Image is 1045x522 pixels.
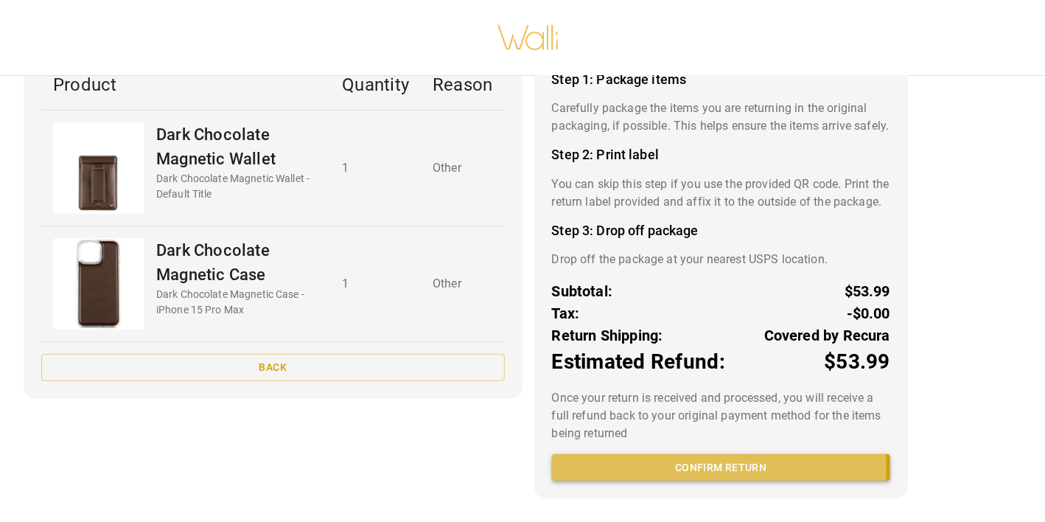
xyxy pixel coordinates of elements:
p: Product [53,72,318,98]
p: Tax: [552,302,580,324]
p: Other [433,275,492,293]
p: Other [433,159,492,177]
button: Back [41,354,505,381]
h4: Step 3: Drop off package [552,223,890,239]
p: Dark Chocolate Magnetic Wallet - Default Title [156,171,318,202]
p: Covered by Recura [764,324,890,347]
p: Return Shipping: [552,324,663,347]
p: $53.99 [824,347,890,377]
p: Drop off the package at your nearest USPS location. [552,251,890,268]
p: Carefully package the items you are returning in the original packaging, if possible. This helps ... [552,100,890,135]
p: 1 [342,275,409,293]
p: Once your return is received and processed, you will receive a full refund back to your original ... [552,389,890,442]
p: Dark Chocolate Magnetic Case [156,238,318,287]
h4: Step 1: Package items [552,72,890,88]
p: 1 [342,159,409,177]
p: You can skip this step if you use the provided QR code. Print the return label provided and affix... [552,175,890,211]
p: Subtotal: [552,280,613,302]
button: Confirm return [552,454,890,481]
h4: Step 2: Print label [552,147,890,163]
p: $53.99 [845,280,890,302]
p: Reason [433,72,492,98]
p: Quantity [342,72,409,98]
img: walli-inc.myshopify.com [497,6,560,69]
p: Estimated Refund: [552,347,725,377]
p: Dark Chocolate Magnetic Wallet [156,122,318,171]
p: Dark Chocolate Magnetic Case - iPhone 15 Pro Max [156,287,318,318]
p: -$0.00 [847,302,890,324]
